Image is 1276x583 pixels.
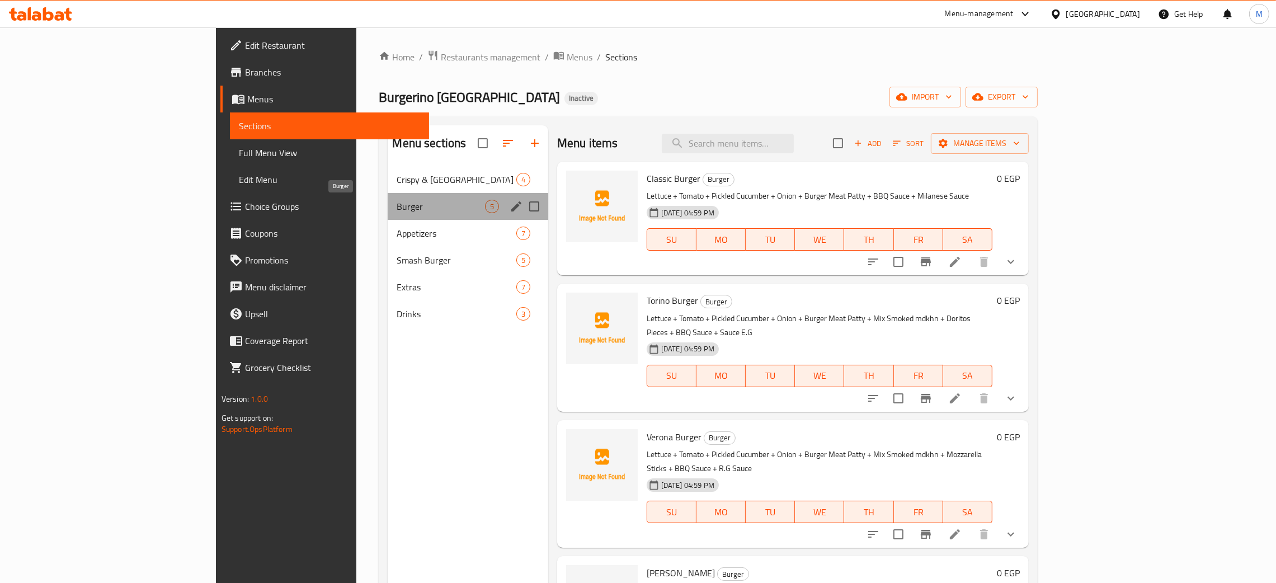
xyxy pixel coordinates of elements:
span: Verona Burger [647,429,701,445]
a: Menu disclaimer [220,274,429,300]
div: Extras7 [388,274,548,300]
button: sort-choices [860,385,887,412]
span: Coupons [245,227,420,240]
span: TU [750,504,790,520]
span: WE [799,504,840,520]
button: WE [795,228,844,251]
a: Menus [553,50,592,64]
span: Menus [567,50,592,64]
h6: 0 EGP [997,171,1020,186]
span: [DATE] 04:59 PM [657,480,719,491]
span: Burger [701,295,732,308]
button: Branch-specific-item [912,385,939,412]
span: SU [652,504,692,520]
button: FR [894,501,943,523]
span: Add [853,137,883,150]
button: export [966,87,1038,107]
div: items [516,253,530,267]
h6: 0 EGP [997,293,1020,308]
span: FR [898,368,939,384]
span: Sort [893,137,924,150]
span: [PERSON_NAME] [647,565,715,581]
button: FR [894,228,943,251]
a: Edit Menu [230,166,429,193]
p: Lettuce + Tomato + Pickled Cucumber + Onion + Burger Meat Patty + Mix Smoked mdkhn + Doritos Piec... [647,312,992,340]
span: TU [750,232,790,248]
h2: Menu sections [392,135,466,152]
a: Edit Restaurant [220,32,429,59]
button: TU [746,228,795,251]
button: Branch-specific-item [912,248,939,275]
a: Upsell [220,300,429,327]
span: SA [948,368,988,384]
a: Promotions [220,247,429,274]
span: import [898,90,952,104]
a: Coverage Report [220,327,429,354]
div: items [516,173,530,186]
span: TH [849,504,889,520]
a: Restaurants management [427,50,540,64]
svg: Show Choices [1004,528,1018,541]
span: Sections [605,50,637,64]
div: Menu-management [945,7,1014,21]
span: Burger [703,173,734,186]
div: Crispy & [GEOGRAPHIC_DATA]4 [388,166,548,193]
button: edit [508,198,525,215]
button: Branch-specific-item [912,521,939,548]
span: Drinks [397,307,516,321]
span: FR [898,232,939,248]
a: Sections [230,112,429,139]
span: Sort items [886,135,931,152]
span: Branches [245,65,420,79]
button: TU [746,501,795,523]
span: Edit Menu [239,173,420,186]
span: TU [750,368,790,384]
span: Smash Burger [397,253,516,267]
span: Select to update [887,250,910,274]
a: Coupons [220,220,429,247]
span: MO [701,232,741,248]
span: Coverage Report [245,334,420,347]
span: Appetizers [397,227,516,240]
span: 5 [486,201,498,212]
button: WE [795,501,844,523]
div: items [516,280,530,294]
p: Lettuce + Tomato + Pickled Cucumber + Onion + Burger Meat Patty + BBQ Sauce + Milanese Sauce [647,189,992,203]
span: WE [799,368,840,384]
button: Manage items [931,133,1029,154]
span: Select section [826,131,850,155]
span: 3 [517,309,530,319]
a: Menus [220,86,429,112]
button: Add section [521,130,548,157]
input: search [662,134,794,153]
span: TH [849,368,889,384]
div: Burger [703,173,734,186]
button: import [889,87,961,107]
span: Sort sections [495,130,521,157]
span: MO [701,368,741,384]
span: Sections [239,119,420,133]
span: 7 [517,282,530,293]
span: Burger [718,568,748,581]
span: Choice Groups [245,200,420,213]
button: MO [696,365,746,387]
span: 1.0.0 [251,392,268,406]
div: Burger [700,295,732,308]
button: delete [971,521,997,548]
button: Sort [890,135,926,152]
button: SA [943,365,992,387]
img: Classic Burger [566,171,638,242]
button: TU [746,365,795,387]
span: SU [652,368,692,384]
span: Classic Burger [647,170,700,187]
span: Inactive [564,93,598,103]
span: Full Menu View [239,146,420,159]
a: Grocery Checklist [220,354,429,381]
span: Menu disclaimer [245,280,420,294]
span: Promotions [245,253,420,267]
li: / [597,50,601,64]
button: show more [997,521,1024,548]
span: Manage items [940,137,1020,151]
